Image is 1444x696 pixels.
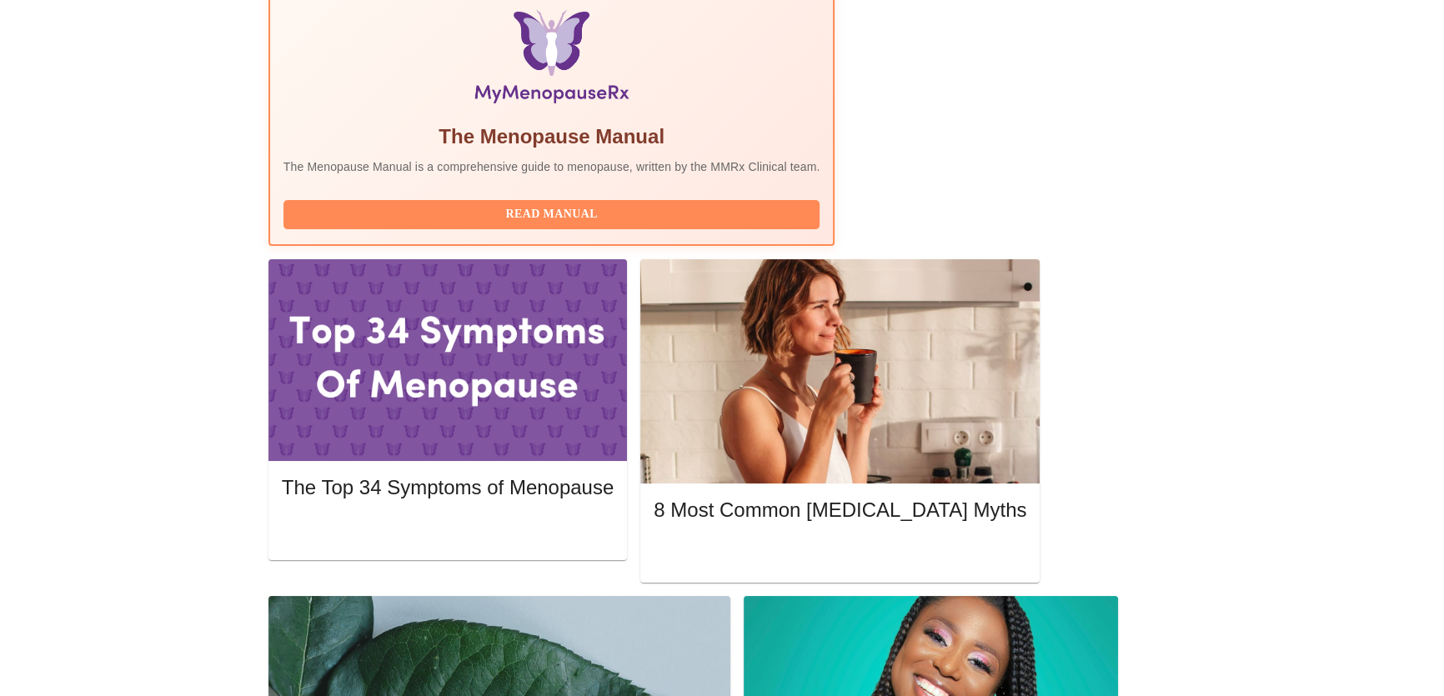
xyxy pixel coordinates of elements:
[283,206,825,220] a: Read Manual
[654,497,1026,523] h5: 8 Most Common [MEDICAL_DATA] Myths
[298,520,597,541] span: Read More
[654,545,1030,559] a: Read More
[282,516,614,545] button: Read More
[300,204,804,225] span: Read Manual
[670,543,1010,564] span: Read More
[369,10,735,110] img: Menopause Manual
[654,539,1026,568] button: Read More
[283,123,820,150] h5: The Menopause Manual
[282,474,614,501] h5: The Top 34 Symptoms of Menopause
[283,200,820,229] button: Read Manual
[283,158,820,175] p: The Menopause Manual is a comprehensive guide to menopause, written by the MMRx Clinical team.
[282,522,618,536] a: Read More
